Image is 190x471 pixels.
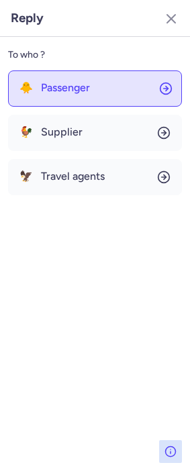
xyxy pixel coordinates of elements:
[8,45,45,65] span: To who ?
[19,126,33,138] span: 🐓
[41,126,83,138] span: Supplier
[11,11,44,25] h3: Reply
[41,170,105,182] span: Travel agents
[8,159,182,195] button: 🦅Travel agents
[8,70,182,107] button: 🐥Passenger
[19,170,33,182] span: 🦅
[41,82,90,94] span: Passenger
[19,82,33,94] span: 🐥
[8,115,182,151] button: 🐓Supplier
